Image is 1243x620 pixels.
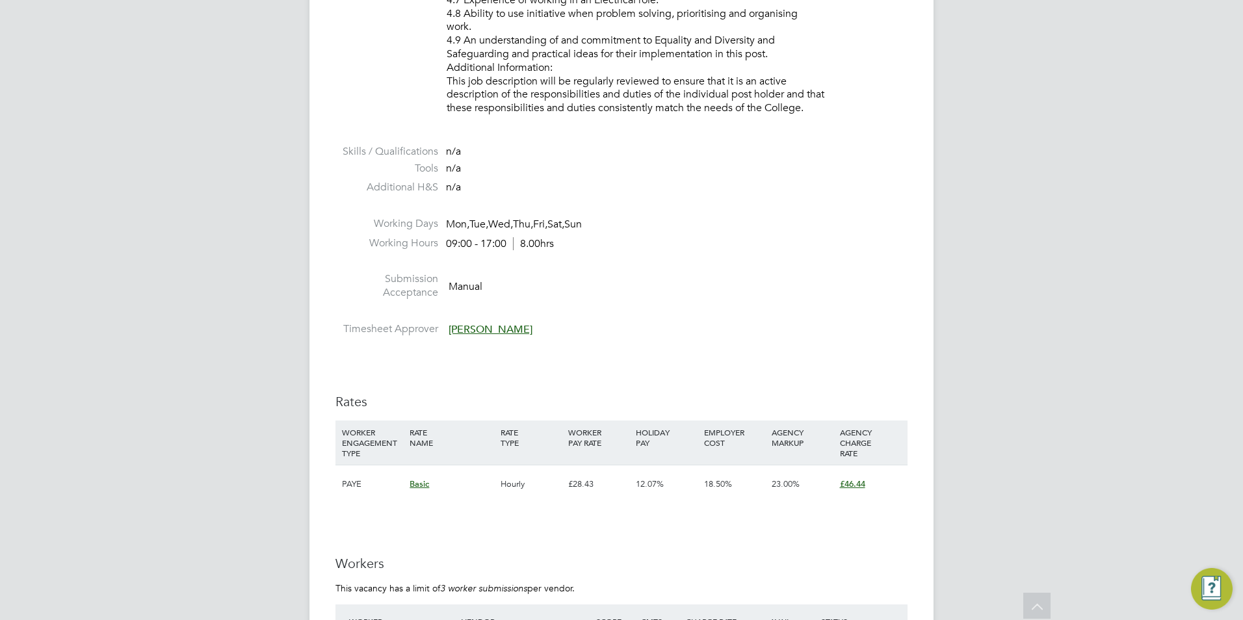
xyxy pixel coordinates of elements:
[446,237,554,251] div: 09:00 - 17:00
[840,478,865,489] span: £46.44
[513,218,533,231] span: Thu,
[449,280,482,293] span: Manual
[837,420,904,465] div: AGENCY CHARGE RATE
[440,582,527,594] em: 3 worker submissions
[633,420,700,454] div: HOLIDAY PAY
[335,393,908,410] h3: Rates
[488,218,513,231] span: Wed,
[565,465,633,503] div: £28.43
[410,478,429,489] span: Basic
[513,237,554,250] span: 8.00hrs
[497,420,565,454] div: RATE TYPE
[446,218,469,231] span: Mon,
[449,323,532,336] span: [PERSON_NAME]
[446,162,461,175] span: n/a
[335,217,438,231] label: Working Days
[1191,568,1233,610] button: Engage Resource Center
[564,218,582,231] span: Sun
[335,181,438,194] label: Additional H&S
[636,478,664,489] span: 12.07%
[339,420,406,465] div: WORKER ENGAGEMENT TYPE
[335,555,908,572] h3: Workers
[446,181,461,194] span: n/a
[768,420,836,454] div: AGENCY MARKUP
[406,420,497,454] div: RATE NAME
[335,145,438,159] label: Skills / Qualifications
[339,465,406,503] div: PAYE
[704,478,732,489] span: 18.50%
[565,420,633,454] div: WORKER PAY RATE
[497,465,565,503] div: Hourly
[469,218,488,231] span: Tue,
[533,218,547,231] span: Fri,
[335,582,908,594] p: This vacancy has a limit of per vendor.
[335,162,438,175] label: Tools
[547,218,564,231] span: Sat,
[335,237,438,250] label: Working Hours
[772,478,800,489] span: 23.00%
[446,145,461,158] span: n/a
[701,420,768,454] div: EMPLOYER COST
[335,322,438,336] label: Timesheet Approver
[335,272,438,300] label: Submission Acceptance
